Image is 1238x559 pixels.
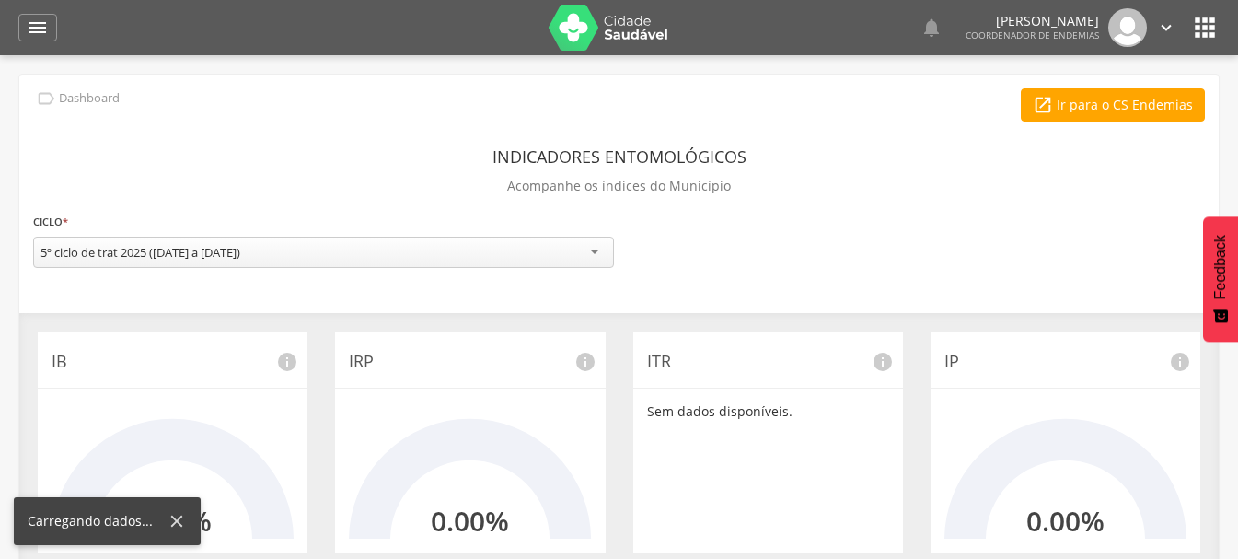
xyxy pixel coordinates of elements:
i: info [276,351,298,373]
a:  [18,14,57,41]
h2: 0.00% [431,506,509,536]
p: IRP [349,350,591,374]
label: Ciclo [33,212,68,232]
span: Coordenador de Endemias [966,29,1099,41]
a:  [1156,8,1176,47]
i:  [920,17,943,39]
h2: 0.00% [1026,506,1105,536]
div: 5º ciclo de trat 2025 ([DATE] a [DATE]) [40,244,240,261]
p: IP [944,350,1186,374]
p: ITR [647,350,889,374]
div: Carregando dados... [28,512,167,530]
i: info [872,351,894,373]
a: Ir para o CS Endemias [1021,88,1205,122]
button: Feedback - Mostrar pesquisa [1203,216,1238,342]
a:  [920,8,943,47]
i:  [1190,13,1220,42]
i: info [1169,351,1191,373]
p: IB [52,350,294,374]
p: Sem dados disponíveis. [647,402,889,421]
p: [PERSON_NAME] [966,15,1099,28]
span: Feedback [1212,235,1229,299]
p: Acompanhe os índices do Município [507,173,731,199]
header: Indicadores Entomológicos [492,140,746,173]
p: Dashboard [59,91,120,106]
i: info [574,351,596,373]
i:  [1156,17,1176,38]
i:  [27,17,49,39]
i:  [36,88,56,109]
i:  [1033,95,1053,115]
